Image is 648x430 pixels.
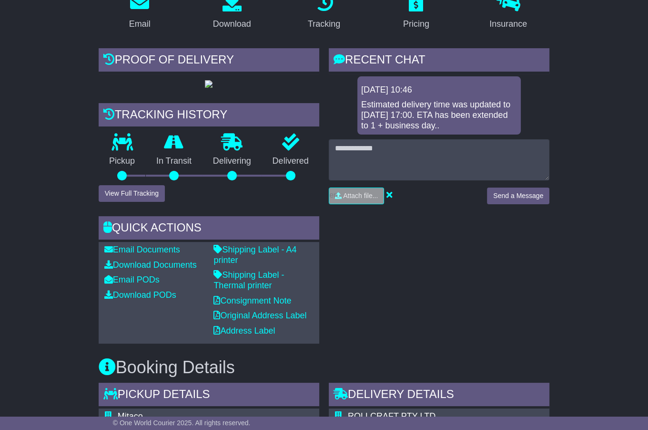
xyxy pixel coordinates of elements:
[113,419,251,427] span: © One World Courier 2025. All rights reserved.
[262,156,319,167] p: Delivered
[205,80,213,88] img: GetPodImage
[99,358,550,377] h3: Booking Details
[361,100,517,131] div: Estimated delivery time was updated to [DATE] 17:00. ETA has been extended to 1 + business day..
[99,216,319,242] div: Quick Actions
[213,270,284,290] a: Shipping Label - Thermal printer
[202,156,262,167] p: Delivering
[329,383,549,409] div: Delivery Details
[329,48,549,74] div: RECENT CHAT
[403,18,429,31] div: Pricing
[118,411,143,421] span: Mitaco
[213,326,275,336] a: Address Label
[104,290,176,300] a: Download PODs
[104,260,197,270] a: Download Documents
[146,156,202,167] p: In Transit
[213,311,306,320] a: Original Address Label
[99,48,319,74] div: Proof of Delivery
[99,185,165,202] button: View Full Tracking
[104,275,160,284] a: Email PODs
[99,156,146,167] p: Pickup
[489,18,527,31] div: Insurance
[99,103,319,129] div: Tracking history
[487,188,549,204] button: Send a Message
[361,85,517,95] div: [DATE] 10:46
[213,296,291,305] a: Consignment Note
[213,18,251,31] div: Download
[348,411,435,421] span: ROLLCRAFT PTY LTD
[104,245,180,254] a: Email Documents
[99,383,319,409] div: Pickup Details
[308,18,340,31] div: Tracking
[213,245,296,265] a: Shipping Label - A4 printer
[129,18,151,31] div: Email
